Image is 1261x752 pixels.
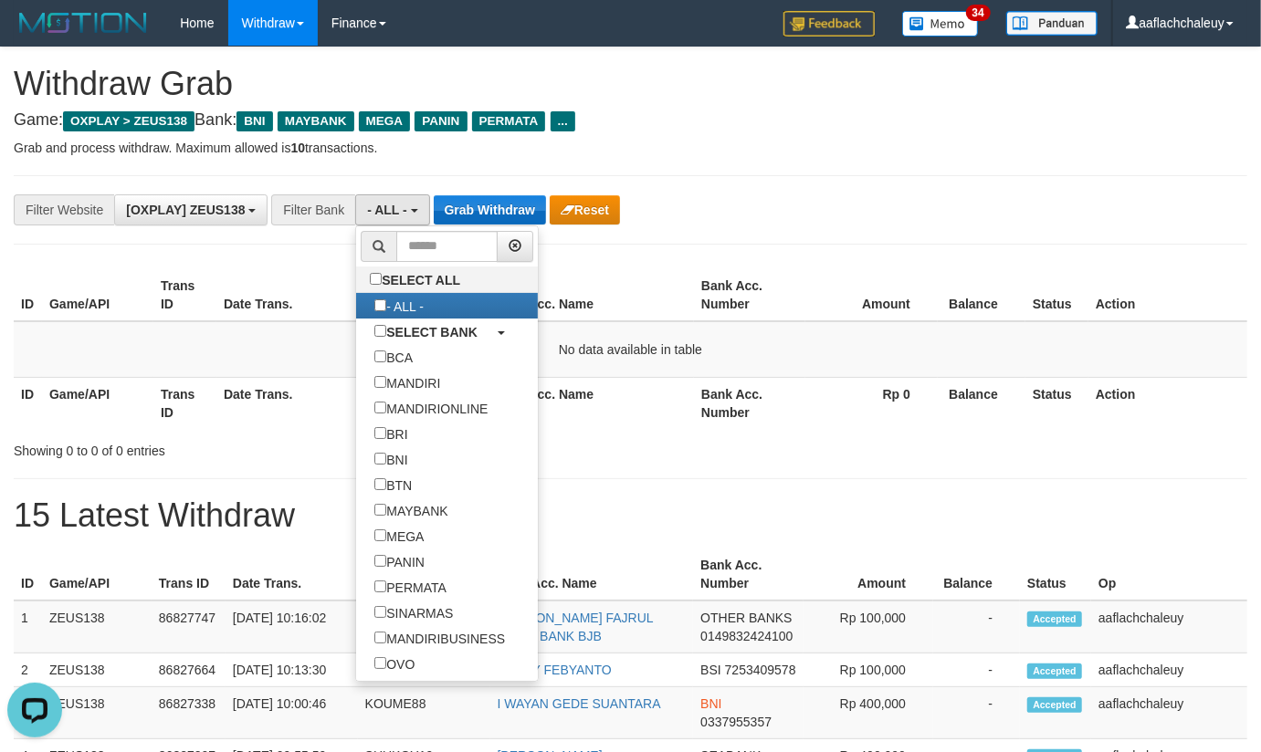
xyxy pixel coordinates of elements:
[14,497,1247,534] h1: 15 Latest Withdraw
[356,651,433,676] label: OVO
[1088,377,1247,429] th: Action
[356,548,443,574] label: PANIN
[42,653,152,687] td: ZEUS138
[14,377,42,429] th: ID
[356,497,466,523] label: MAYBANK
[152,653,226,687] td: 86827664
[551,111,575,131] span: ...
[938,269,1025,321] th: Balance
[374,657,386,669] input: OVO
[374,350,386,362] input: BCA
[1088,269,1247,321] th: Action
[487,377,694,429] th: Bank Acc. Name
[700,629,793,643] span: Copy 0149832424100 to clipboard
[356,266,478,292] label: SELECT ALL
[226,687,358,739] td: [DATE] 10:00:46
[374,504,386,516] input: MAYBANK
[1091,548,1247,601] th: Op
[42,548,152,601] th: Game/API
[498,663,612,677] a: TEDDY FEBYANTO
[374,580,386,592] input: PERMATA
[1091,687,1247,739] td: aaflachchaleuy
[114,194,268,225] button: [OXPLAY] ZEUS138
[700,663,721,677] span: BSI
[14,194,114,225] div: Filter Website
[14,601,42,653] td: 1
[226,601,358,653] td: [DATE] 10:16:02
[933,687,1020,739] td: -
[356,344,431,370] label: BCA
[42,377,153,429] th: Game/API
[216,377,352,429] th: Date Trans.
[700,611,792,625] span: OTHER BANKS
[7,7,62,62] button: Open LiveChat chat widget
[14,9,152,37] img: MOTION_logo.png
[152,601,226,653] td: 86827747
[356,446,426,472] label: BNI
[1027,663,1082,679] span: Accepted
[1025,377,1088,429] th: Status
[14,139,1247,157] p: Grab and process withdraw. Maximum allowed is transactions.
[352,269,487,321] th: User ID
[1091,653,1247,687] td: aaflachchaleuy
[694,377,805,429] th: Bank Acc. Number
[490,548,694,601] th: Bank Acc. Name
[63,111,194,131] span: OXPLAY > ZEUS138
[356,625,523,651] label: MANDIRIBUSINESS
[374,632,386,643] input: MANDIRIBUSINESS
[359,111,411,131] span: MEGA
[783,11,875,37] img: Feedback.jpg
[356,600,471,625] label: SINARMAS
[804,601,933,653] td: Rp 100,000
[356,293,442,319] label: - ALL -
[374,299,386,311] input: - ALL -
[42,687,152,739] td: ZEUS138
[236,111,272,131] span: BNI
[374,325,386,337] input: SELECT BANK
[367,203,407,217] span: - ALL -
[153,269,216,321] th: Trans ID
[386,325,478,339] b: SELECT BANK
[804,653,933,687] td: Rp 100,000
[933,601,1020,653] td: -
[966,5,991,21] span: 34
[126,203,245,217] span: [OXPLAY] ZEUS138
[498,611,654,643] a: [PERSON_NAME] FAJRUL IHSAN BANK BJB
[290,141,305,155] strong: 10
[42,269,153,321] th: Game/API
[938,377,1025,429] th: Balance
[370,273,382,285] input: SELECT ALL
[356,676,448,702] label: GOPAY
[498,696,661,711] a: I WAYAN GEDE SUANTARA
[216,269,352,321] th: Date Trans.
[694,269,805,321] th: Bank Acc. Number
[434,195,546,225] button: Grab Withdraw
[153,377,216,429] th: Trans ID
[805,269,938,321] th: Amount
[14,66,1247,102] h1: Withdraw Grab
[1027,697,1082,713] span: Accepted
[1025,269,1088,321] th: Status
[1091,601,1247,653] td: aaflachchaleuy
[374,529,386,541] input: MEGA
[355,194,429,225] button: - ALL -
[356,370,458,395] label: MANDIRI
[1027,611,1082,627] span: Accepted
[805,377,938,429] th: Rp 0
[933,548,1020,601] th: Balance
[374,453,386,465] input: BNI
[14,321,1247,378] td: No data available in table
[804,548,933,601] th: Amount
[693,548,804,601] th: Bank Acc. Number
[152,687,226,739] td: 86827338
[1006,11,1098,36] img: panduan.png
[356,319,538,344] a: SELECT BANK
[374,478,386,490] input: BTN
[374,427,386,439] input: BRI
[374,555,386,567] input: PANIN
[415,111,467,131] span: PANIN
[14,269,42,321] th: ID
[356,395,506,421] label: MANDIRIONLINE
[804,687,933,739] td: Rp 400,000
[1020,548,1091,601] th: Status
